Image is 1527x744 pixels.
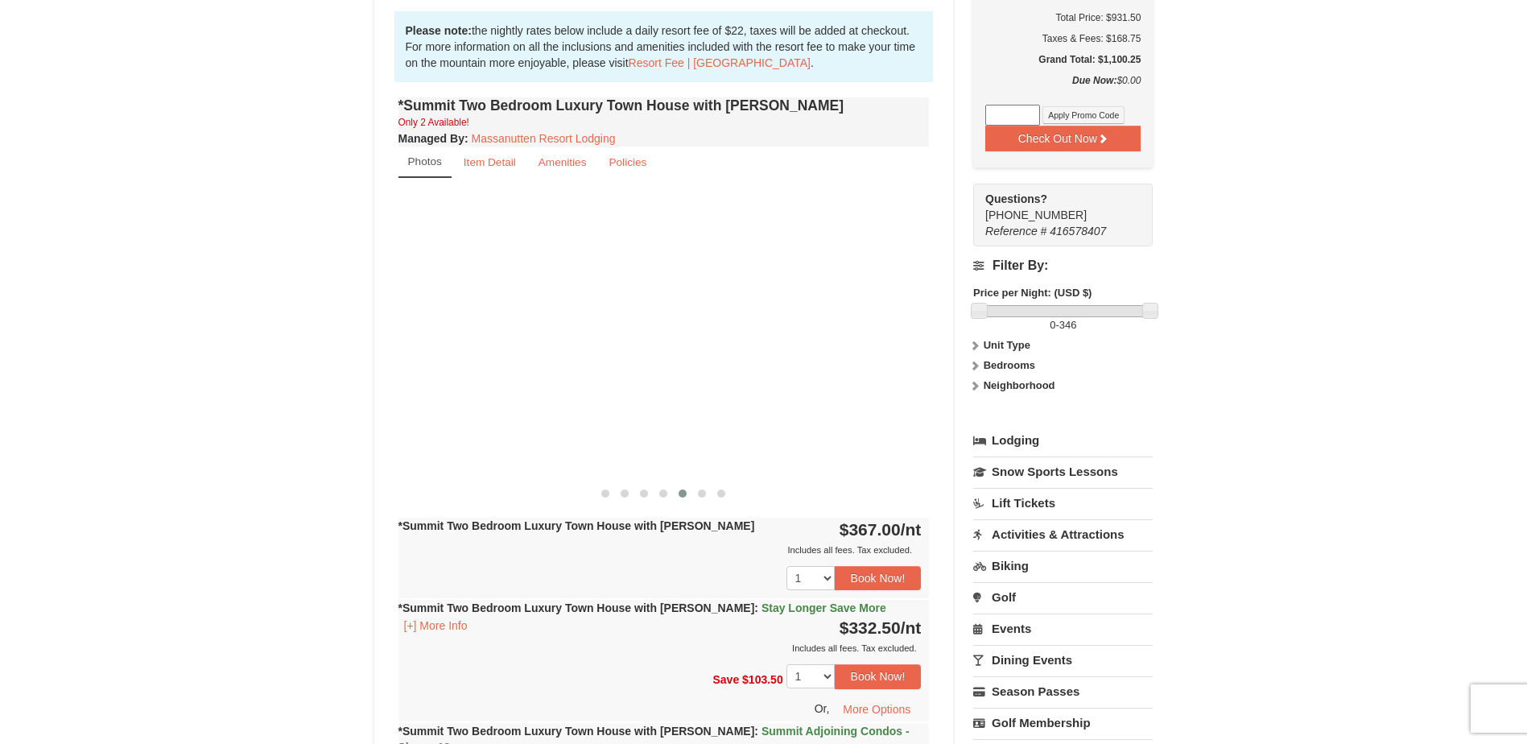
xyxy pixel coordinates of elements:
[973,457,1153,486] a: Snow Sports Lessons
[539,156,587,168] small: Amenities
[528,147,597,178] a: Amenities
[901,618,922,637] span: /nt
[712,673,739,686] span: Save
[835,566,922,590] button: Book Now!
[1042,106,1125,124] button: Apply Promo Code
[1050,225,1106,238] span: 416578407
[973,645,1153,675] a: Dining Events
[973,287,1092,299] strong: Price per Night: (USD $)
[815,701,830,714] span: Or,
[973,317,1153,333] label: -
[398,132,464,145] span: Managed By
[984,359,1035,371] strong: Bedrooms
[985,72,1141,105] div: $0.00
[973,676,1153,706] a: Season Passes
[1050,319,1055,331] span: 0
[398,519,755,532] strong: *Summit Two Bedroom Luxury Town House with [PERSON_NAME]
[984,379,1055,391] strong: Neighborhood
[973,426,1153,455] a: Lodging
[973,582,1153,612] a: Golf
[985,191,1124,221] span: [PHONE_NUMBER]
[973,258,1153,273] h4: Filter By:
[398,132,468,145] strong: :
[973,488,1153,518] a: Lift Tickets
[398,617,473,634] button: [+] More Info
[398,601,886,614] strong: *Summit Two Bedroom Luxury Town House with [PERSON_NAME]
[598,147,657,178] a: Policies
[754,601,758,614] span: :
[985,10,1141,26] h6: Total Price: $931.50
[609,156,646,168] small: Policies
[398,147,452,178] a: Photos
[398,542,922,558] div: Includes all fees. Tax excluded.
[754,725,758,738] span: :
[464,156,516,168] small: Item Detail
[472,132,616,145] a: Massanutten Resort Lodging
[406,24,472,37] strong: Please note:
[453,147,526,178] a: Item Detail
[742,673,783,686] span: $103.50
[629,56,811,69] a: Resort Fee | [GEOGRAPHIC_DATA]
[985,52,1141,68] h5: Grand Total: $1,100.25
[985,126,1141,151] button: Check Out Now
[840,618,901,637] span: $332.50
[835,664,922,688] button: Book Now!
[1059,319,1077,331] span: 346
[901,520,922,539] span: /nt
[973,551,1153,581] a: Biking
[398,97,930,114] h4: *Summit Two Bedroom Luxury Town House with [PERSON_NAME]
[973,708,1153,738] a: Golf Membership
[984,339,1030,351] strong: Unit Type
[398,117,469,128] small: Only 2 Available!
[973,519,1153,549] a: Activities & Attractions
[761,601,886,614] span: Stay Longer Save More
[985,31,1141,47] div: Taxes & Fees: $168.75
[985,225,1046,238] span: Reference #
[394,11,934,82] div: the nightly rates below include a daily resort fee of $22, taxes will be added at checkout. For m...
[1072,75,1116,86] strong: Due Now:
[985,192,1047,205] strong: Questions?
[840,520,922,539] strong: $367.00
[973,614,1153,643] a: Events
[398,640,922,656] div: Includes all fees. Tax excluded.
[832,697,921,721] button: More Options
[408,155,442,167] small: Photos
